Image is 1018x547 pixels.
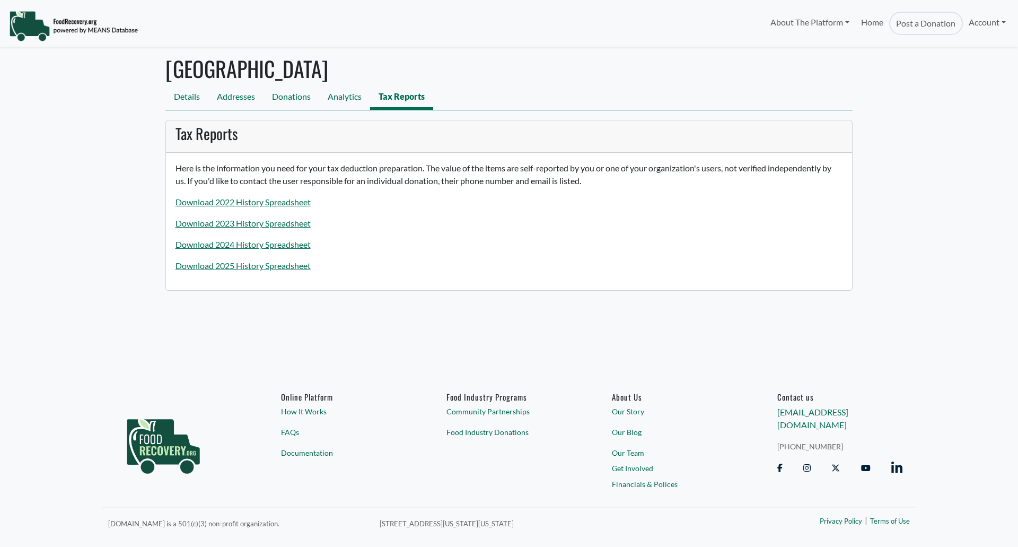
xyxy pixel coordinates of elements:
a: Our Team [612,447,737,458]
a: Details [165,86,208,110]
span: | [865,514,867,527]
img: NavigationLogo_FoodRecovery-91c16205cd0af1ed486a0f1a7774a6544ea792ac00100771e7dd3ec7c0e58e41.png [9,10,138,42]
p: [DOMAIN_NAME] is a 501(c)(3) non-profit organization. [108,517,367,529]
a: About Us [612,392,737,402]
p: Here is the information you need for your tax deduction preparation. The value of the items are s... [175,162,843,187]
a: Analytics [319,86,370,110]
a: Terms of Use [870,517,910,527]
a: Download 2022 History Spreadsheet [175,197,311,207]
h1: [GEOGRAPHIC_DATA] [165,56,853,81]
a: Our Story [612,406,737,418]
h6: Online Platform [281,392,406,402]
a: Our Blog [612,427,737,438]
a: Account [963,12,1012,33]
a: Home [855,12,889,35]
h6: Contact us [777,392,902,402]
a: FAQs [281,427,406,438]
a: Post a Donation [889,12,962,35]
h6: Food Industry Programs [446,392,572,402]
img: food_recovery_green_logo-76242d7a27de7ed26b67be613a865d9c9037ba317089b267e0515145e5e51427.png [116,392,211,493]
a: Download 2024 History Spreadsheet [175,239,311,249]
a: [EMAIL_ADDRESS][DOMAIN_NAME] [777,407,848,430]
a: Financials & Polices [612,479,737,490]
h3: Tax Reports [175,125,843,143]
a: Download 2023 History Spreadsheet [175,218,311,228]
a: Download 2025 History Spreadsheet [175,261,311,271]
a: Documentation [281,447,406,458]
a: [PHONE_NUMBER] [777,441,902,452]
a: Food Industry Donations [446,427,572,438]
a: Addresses [208,86,264,110]
p: [STREET_ADDRESS][US_STATE][US_STATE] [380,517,706,529]
a: Tax Reports [370,86,433,110]
a: Privacy Policy [820,517,862,527]
a: Donations [264,86,319,110]
a: Community Partnerships [446,406,572,418]
a: Get Involved [612,463,737,474]
a: How It Works [281,406,406,418]
a: About The Platform [764,12,855,33]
